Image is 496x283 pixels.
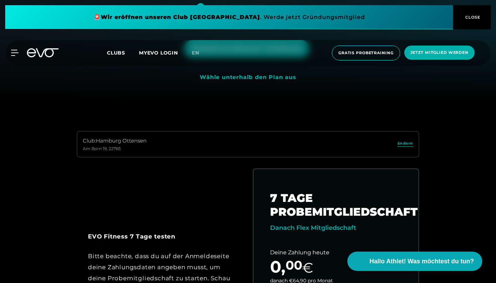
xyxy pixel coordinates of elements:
div: Am Born 19 , 22765 [83,146,147,152]
a: ändern [397,140,413,148]
span: Jetzt Mitglied werden [410,50,468,56]
button: Hallo Athlet! Was möchtest du tun? [347,252,482,271]
button: CLOSE [453,5,491,29]
span: CLOSE [464,14,480,20]
a: Jetzt Mitglied werden [402,46,477,60]
div: Club : Hamburg Ottensen [83,137,147,145]
span: ändern [397,140,413,146]
strong: EVO Fitness 7 Tage testen [88,233,176,240]
div: Wähle unterhalb den Plan aus [200,74,296,81]
span: Gratis Probetraining [338,50,394,56]
span: en [192,50,199,56]
span: Hallo Athlet! Was möchtest du tun? [369,257,474,266]
a: Gratis Probetraining [330,46,402,60]
a: MYEVO LOGIN [139,50,178,56]
a: en [192,49,208,57]
a: Clubs [107,49,139,56]
span: Clubs [107,50,125,56]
